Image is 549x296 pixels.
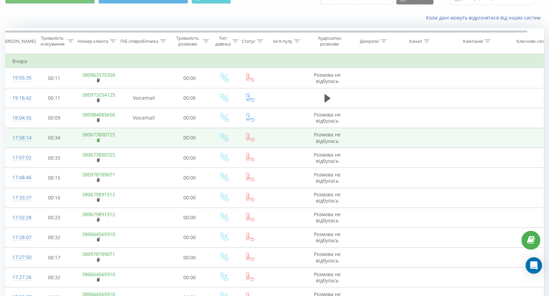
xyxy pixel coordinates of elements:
[83,171,115,178] a: 380978789071
[273,38,292,44] div: Ім'я пулу
[83,151,115,158] a: 380673800725
[168,227,211,247] td: 00:00
[168,148,211,168] td: 00:00
[314,131,341,144] span: Розмова не відбулась
[33,88,76,108] td: 00:11
[120,108,168,128] td: Voicemail
[12,211,26,224] div: 17:32:28
[120,88,168,108] td: Voicemail
[83,271,115,277] a: 380664565910
[33,208,76,227] td: 00:23
[33,268,76,287] td: 00:32
[83,111,115,118] a: 380984085656
[33,168,76,188] td: 00:15
[12,111,26,125] div: 18:04:55
[33,128,76,148] td: 00:34
[12,171,26,184] div: 17:48:46
[83,251,115,257] a: 380978789071
[12,231,26,244] div: 17:28:07
[12,151,26,164] div: 17:57:02
[314,271,341,284] span: Розмова не відбулась
[314,151,341,164] span: Розмова не відбулась
[120,38,158,44] div: ПІБ співробітника
[83,191,115,198] a: 380679891512
[426,14,544,21] a: Коли дані можуть відрізнятися вiд інших систем
[168,68,211,88] td: 00:00
[33,248,76,268] td: 00:17
[12,271,26,284] div: 17:27:26
[83,131,115,138] a: 380673800725
[409,38,422,44] div: Канал
[1,38,36,44] div: [PERSON_NAME]
[33,108,76,128] td: 00:09
[242,38,255,44] div: Статус
[12,251,26,264] div: 17:27:50
[314,191,341,204] span: Розмова не відбулась
[168,108,211,128] td: 00:00
[33,148,76,168] td: 00:33
[168,168,211,188] td: 00:00
[33,227,76,247] td: 00:32
[12,191,26,205] div: 17:33:37
[215,35,231,47] div: Тип дзвінка
[314,251,341,263] span: Розмова не відбулась
[314,231,341,244] span: Розмова не відбулась
[12,91,26,105] div: 19:16:42
[33,68,76,88] td: 00:11
[463,38,483,44] div: Кампанія
[314,171,341,184] span: Розмова не відбулась
[83,211,115,218] a: 380679891512
[313,35,346,47] div: Аудіозапис розмови
[39,35,66,47] div: Тривалість очікування
[168,88,211,108] td: 00:06
[314,111,341,124] span: Розмова не відбулась
[12,71,26,85] div: 19:55:35
[33,188,76,208] td: 00:16
[83,72,115,78] a: 380963375358
[314,72,341,84] span: Розмова не відбулась
[83,231,115,237] a: 380664565910
[168,248,211,268] td: 00:00
[168,128,211,148] td: 00:00
[360,38,379,44] div: Джерело
[168,208,211,227] td: 00:00
[83,91,115,98] a: 380973254125
[174,35,201,47] div: Тривалість розмови
[526,257,542,274] div: Open Intercom Messenger
[12,131,26,145] div: 17:58:14
[168,188,211,208] td: 00:00
[314,211,341,224] span: Розмова не відбулась
[168,268,211,287] td: 00:00
[77,38,108,44] div: Номер клієнта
